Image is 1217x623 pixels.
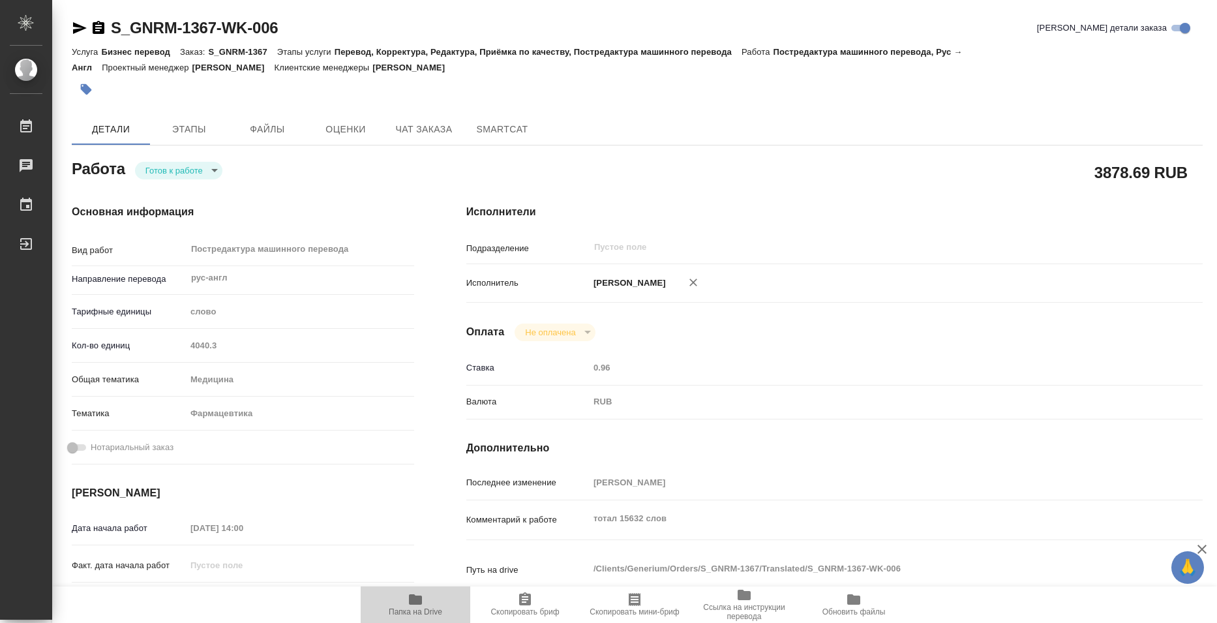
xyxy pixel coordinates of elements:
[1094,161,1188,183] h2: 3878.69 RUB
[515,324,595,341] div: Готов к работе
[470,586,580,623] button: Скопировать бриф
[335,47,742,57] p: Перевод, Корректура, Редактура, Приёмка по качеству, Постредактура машинного перевода
[186,336,414,355] input: Пустое поле
[466,440,1203,456] h4: Дополнительно
[679,268,708,297] button: Удалить исполнителя
[72,373,186,386] p: Общая тематика
[589,508,1141,530] textarea: тотал 15632 слов
[80,121,142,138] span: Детали
[102,63,192,72] p: Проектный менеджер
[521,327,579,338] button: Не оплачена
[111,19,278,37] a: S_GNRM-1367-WK-006
[180,47,208,57] p: Заказ:
[72,156,125,179] h2: Работа
[471,121,533,138] span: SmartCat
[580,586,689,623] button: Скопировать мини-бриф
[822,607,886,616] span: Обновить файлы
[799,586,909,623] button: Обновить файлы
[589,391,1141,413] div: RUB
[589,277,666,290] p: [PERSON_NAME]
[192,63,275,72] p: [PERSON_NAME]
[697,603,791,621] span: Ссылка на инструкции перевода
[466,277,589,290] p: Исполнитель
[490,607,559,616] span: Скопировать бриф
[158,121,220,138] span: Этапы
[72,407,186,420] p: Тематика
[466,513,589,526] p: Комментарий к работе
[593,239,1111,255] input: Пустое поле
[72,204,414,220] h4: Основная информация
[72,339,186,352] p: Кол-во единиц
[236,121,299,138] span: Файлы
[466,395,589,408] p: Валюта
[72,47,101,57] p: Услуга
[277,47,335,57] p: Этапы услуги
[72,305,186,318] p: Тарифные единицы
[72,20,87,36] button: Скопировать ссылку для ЯМессенджера
[389,607,442,616] span: Папка на Drive
[275,63,373,72] p: Клиентские менеджеры
[589,358,1141,377] input: Пустое поле
[72,244,186,257] p: Вид работ
[142,165,207,176] button: Готов к работе
[101,47,180,57] p: Бизнес перевод
[466,564,589,577] p: Путь на drive
[361,586,470,623] button: Папка на Drive
[208,47,277,57] p: S_GNRM-1367
[1037,22,1167,35] span: [PERSON_NAME] детали заказа
[135,162,222,179] div: Готов к работе
[186,403,414,425] div: Фармацевтика
[314,121,377,138] span: Оценки
[466,242,589,255] p: Подразделение
[466,361,589,374] p: Ставка
[689,586,799,623] button: Ссылка на инструкции перевода
[466,476,589,489] p: Последнее изменение
[372,63,455,72] p: [PERSON_NAME]
[72,75,100,104] button: Добавить тэг
[186,556,300,575] input: Пустое поле
[589,473,1141,492] input: Пустое поле
[186,301,414,323] div: слово
[72,485,414,501] h4: [PERSON_NAME]
[1171,551,1204,584] button: 🙏
[393,121,455,138] span: Чат заказа
[590,607,679,616] span: Скопировать мини-бриф
[742,47,774,57] p: Работа
[72,273,186,286] p: Направление перевода
[72,522,186,535] p: Дата начала работ
[1177,554,1199,581] span: 🙏
[589,558,1141,580] textarea: /Clients/Generium/Orders/S_GNRM-1367/Translated/S_GNRM-1367-WK-006
[72,559,186,572] p: Факт. дата начала работ
[466,324,505,340] h4: Оплата
[186,369,414,391] div: Медицина
[91,441,173,454] span: Нотариальный заказ
[91,20,106,36] button: Скопировать ссылку
[186,519,300,538] input: Пустое поле
[466,204,1203,220] h4: Исполнители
